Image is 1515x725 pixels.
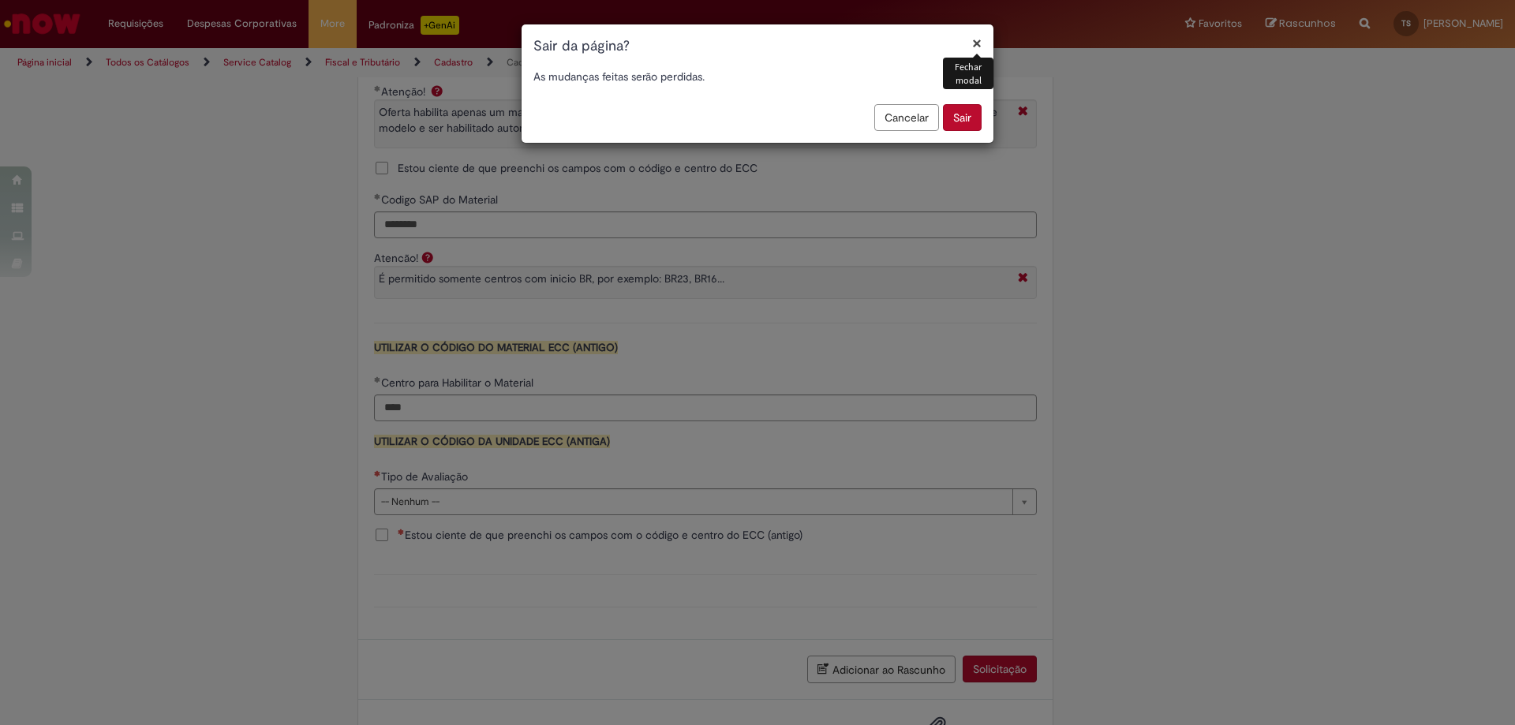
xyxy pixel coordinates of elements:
[874,104,939,131] button: Cancelar
[533,36,982,57] h1: Sair da página?
[533,69,982,84] p: As mudanças feitas serão perdidas.
[943,58,993,89] div: Fechar modal
[943,104,982,131] button: Sair
[972,35,982,51] button: Fechar modal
